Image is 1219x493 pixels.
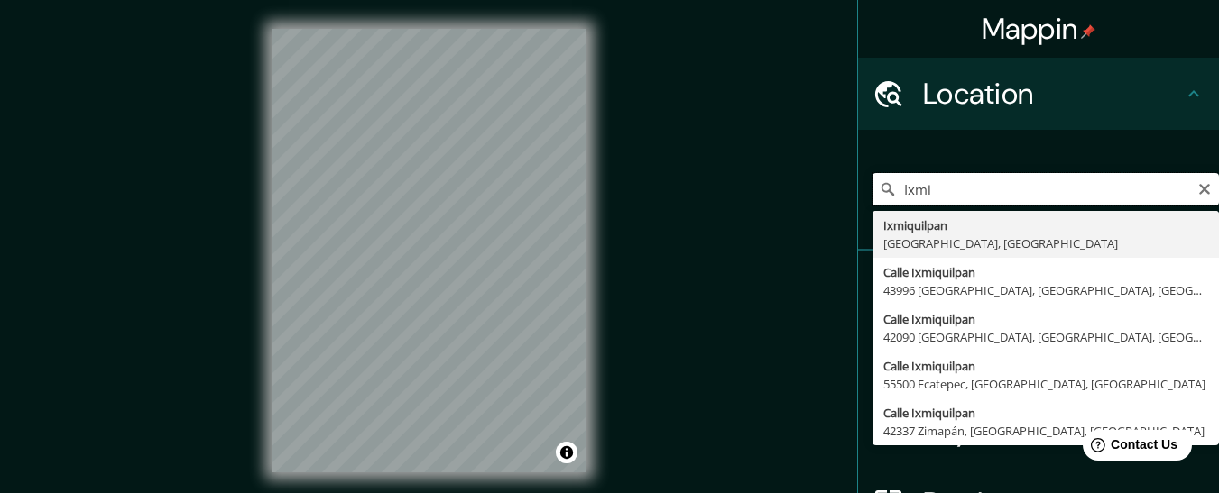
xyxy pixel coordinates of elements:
h4: Mappin [982,11,1096,47]
div: Calle Ixmiquilpan [883,357,1208,375]
div: Layout [858,395,1219,467]
div: Ixmiquilpan [883,216,1208,234]
div: Calle Ixmiquilpan [883,310,1208,328]
iframe: Help widget launcher [1058,423,1199,473]
img: pin-icon.png [1081,24,1095,39]
div: 55500 Ecatepec, [GEOGRAPHIC_DATA], [GEOGRAPHIC_DATA] [883,375,1208,393]
div: 42090 [GEOGRAPHIC_DATA], [GEOGRAPHIC_DATA], [GEOGRAPHIC_DATA] [883,328,1208,346]
canvas: Map [272,29,586,472]
div: 42337 Zimapán, [GEOGRAPHIC_DATA], [GEOGRAPHIC_DATA] [883,422,1208,440]
input: Pick your city or area [873,173,1219,205]
div: Style [858,323,1219,395]
div: [GEOGRAPHIC_DATA], [GEOGRAPHIC_DATA] [883,234,1208,252]
div: Pins [858,251,1219,323]
div: Calle Ixmiquilpan [883,263,1208,281]
button: Toggle attribution [556,442,577,463]
div: 43996 [GEOGRAPHIC_DATA], [GEOGRAPHIC_DATA], [GEOGRAPHIC_DATA] [883,281,1208,299]
button: Clear [1197,179,1212,196]
h4: Location [923,76,1183,112]
div: Calle Ixmiquilpan [883,404,1208,422]
h4: Layout [923,413,1183,449]
div: Location [858,58,1219,130]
